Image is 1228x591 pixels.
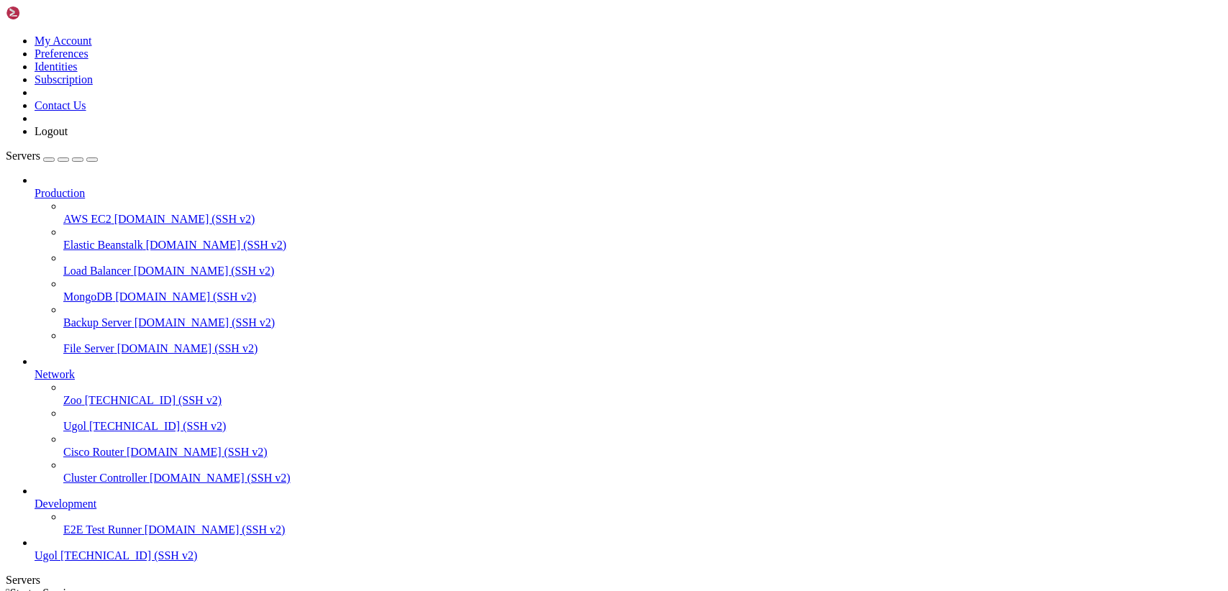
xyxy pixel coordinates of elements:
li: Development [35,485,1222,536]
span: MongoDB [63,290,112,303]
span: Cluster Controller [63,472,147,484]
a: Network [35,368,1222,381]
li: Zoo [TECHNICAL_ID] (SSH v2) [63,381,1222,407]
span: [DOMAIN_NAME] (SSH v2) [114,213,255,225]
a: My Account [35,35,92,47]
span: Elastic Beanstalk [63,239,143,251]
a: Elastic Beanstalk [DOMAIN_NAME] (SSH v2) [63,239,1222,252]
span: Backup Server [63,316,132,329]
span: [DOMAIN_NAME] (SSH v2) [127,446,268,458]
li: Cisco Router [DOMAIN_NAME] (SSH v2) [63,433,1222,459]
a: Logout [35,125,68,137]
a: Identities [35,60,78,73]
a: Cisco Router [DOMAIN_NAME] (SSH v2) [63,446,1222,459]
li: E2E Test Runner [DOMAIN_NAME] (SSH v2) [63,510,1222,536]
a: Zoo [TECHNICAL_ID] (SSH v2) [63,394,1222,407]
span: [DOMAIN_NAME] (SSH v2) [135,316,276,329]
li: Network [35,355,1222,485]
div: Servers [6,574,1222,587]
span: Production [35,187,85,199]
a: Development [35,498,1222,510]
span: E2E Test Runner [63,523,142,536]
a: E2E Test Runner [DOMAIN_NAME] (SSH v2) [63,523,1222,536]
span: [DOMAIN_NAME] (SSH v2) [115,290,256,303]
span: Load Balancer [63,265,131,277]
span: [DOMAIN_NAME] (SSH v2) [146,239,287,251]
li: Load Balancer [DOMAIN_NAME] (SSH v2) [63,252,1222,278]
a: Backup Server [DOMAIN_NAME] (SSH v2) [63,316,1222,329]
li: File Server [DOMAIN_NAME] (SSH v2) [63,329,1222,355]
li: AWS EC2 [DOMAIN_NAME] (SSH v2) [63,200,1222,226]
span: AWS EC2 [63,213,112,225]
a: Subscription [35,73,93,86]
li: Production [35,174,1222,355]
span: Development [35,498,96,510]
a: File Server [DOMAIN_NAME] (SSH v2) [63,342,1222,355]
span: [DOMAIN_NAME] (SSH v2) [117,342,258,354]
span: [DOMAIN_NAME] (SSH v2) [150,472,291,484]
a: Ugol [TECHNICAL_ID] (SSH v2) [35,549,1222,562]
a: Cluster Controller [DOMAIN_NAME] (SSH v2) [63,472,1222,485]
span: File Server [63,342,114,354]
li: Backup Server [DOMAIN_NAME] (SSH v2) [63,303,1222,329]
a: Contact Us [35,99,86,111]
li: MongoDB [DOMAIN_NAME] (SSH v2) [63,278,1222,303]
span: Zoo [63,394,82,406]
a: Production [35,187,1222,200]
span: Servers [6,150,40,162]
img: Shellngn [6,6,88,20]
span: [DOMAIN_NAME] (SSH v2) [145,523,286,536]
li: Ugol [TECHNICAL_ID] (SSH v2) [63,407,1222,433]
li: Elastic Beanstalk [DOMAIN_NAME] (SSH v2) [63,226,1222,252]
span: [DOMAIN_NAME] (SSH v2) [134,265,275,277]
span: [TECHNICAL_ID] (SSH v2) [60,549,197,562]
a: AWS EC2 [DOMAIN_NAME] (SSH v2) [63,213,1222,226]
li: Ugol [TECHNICAL_ID] (SSH v2) [35,536,1222,562]
a: MongoDB [DOMAIN_NAME] (SSH v2) [63,290,1222,303]
a: Servers [6,150,98,162]
li: Cluster Controller [DOMAIN_NAME] (SSH v2) [63,459,1222,485]
span: Ugol [63,420,86,432]
span: [TECHNICAL_ID] (SSH v2) [85,394,222,406]
span: Ugol [35,549,58,562]
a: Preferences [35,47,88,60]
span: [TECHNICAL_ID] (SSH v2) [89,420,226,432]
span: Cisco Router [63,446,124,458]
a: Ugol [TECHNICAL_ID] (SSH v2) [63,420,1222,433]
span: Network [35,368,75,380]
a: Load Balancer [DOMAIN_NAME] (SSH v2) [63,265,1222,278]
